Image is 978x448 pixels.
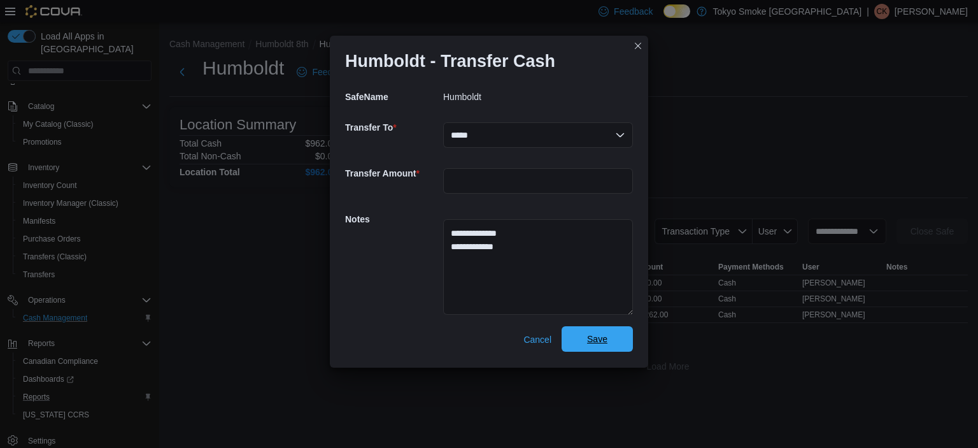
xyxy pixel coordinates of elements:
[345,161,441,186] h5: Transfer Amount
[345,206,441,232] h5: Notes
[518,327,556,352] button: Cancel
[345,115,441,140] h5: Transfer To
[587,333,607,345] span: Save
[562,326,633,352] button: Save
[443,92,481,102] p: Humboldt
[345,84,441,110] h5: SafeName
[630,38,646,54] button: Closes this modal window
[345,51,555,71] h1: Humboldt - Transfer Cash
[523,333,551,346] span: Cancel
